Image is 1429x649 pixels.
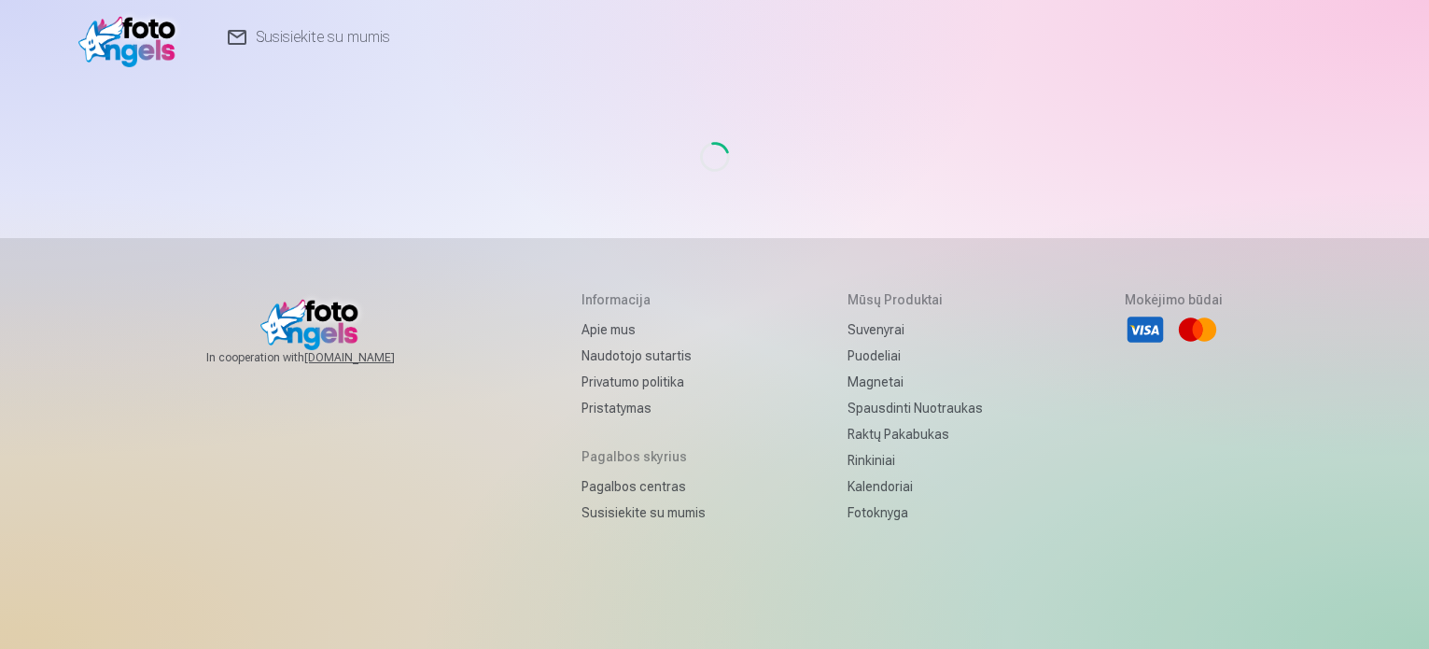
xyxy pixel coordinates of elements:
[581,473,706,500] a: Pagalbos centras
[848,343,983,369] a: Puodeliai
[848,290,983,309] h5: Mūsų produktai
[304,350,440,365] a: [DOMAIN_NAME]
[206,350,440,365] span: In cooperation with
[1125,309,1166,350] li: Visa
[848,473,983,500] a: Kalendoriai
[848,421,983,447] a: Raktų pakabukas
[1125,290,1223,309] h5: Mokėjimo būdai
[78,7,186,67] img: /v1
[1177,309,1218,350] li: Mastercard
[581,500,706,526] a: Susisiekite su mumis
[581,369,706,395] a: Privatumo politika
[848,500,983,526] a: Fotoknyga
[581,343,706,369] a: Naudotojo sutartis
[848,447,983,473] a: Rinkiniai
[848,317,983,343] a: Suvenyrai
[581,317,706,343] a: Apie mus
[581,447,706,466] h5: Pagalbos skyrius
[581,290,706,309] h5: Informacija
[848,369,983,395] a: Magnetai
[581,395,706,421] a: Pristatymas
[848,395,983,421] a: Spausdinti nuotraukas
